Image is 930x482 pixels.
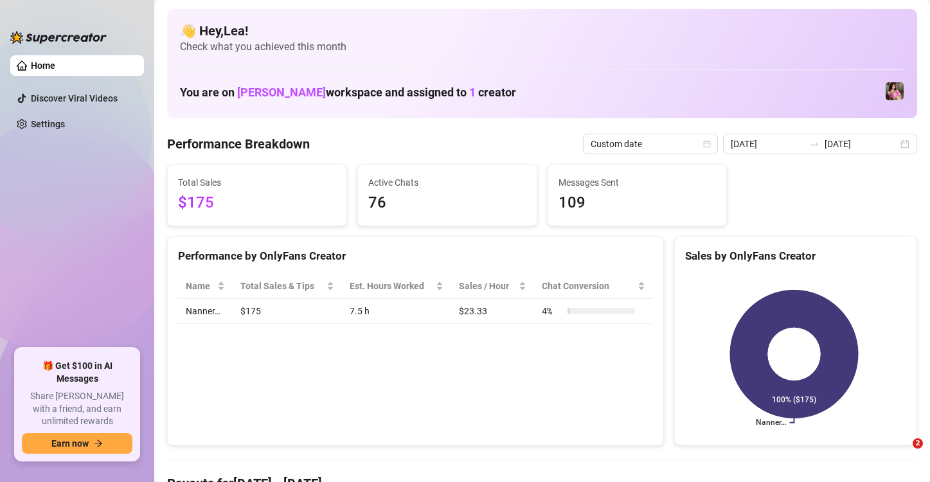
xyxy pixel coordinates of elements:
td: Nanner… [178,299,233,324]
td: 7.5 h [342,299,451,324]
img: logo-BBDzfeDw.svg [10,31,107,44]
button: Earn nowarrow-right [22,433,132,454]
a: Discover Viral Videos [31,93,118,103]
span: Messages Sent [559,175,717,190]
span: $175 [178,191,336,215]
span: 🎁 Get $100 in AI Messages [22,360,132,385]
input: End date [825,137,898,151]
span: to [809,139,819,149]
span: Earn now [51,438,89,449]
th: Total Sales & Tips [233,274,341,299]
span: Custom date [591,134,710,154]
span: Name [186,279,215,293]
td: $175 [233,299,341,324]
h1: You are on workspace and assigned to creator [180,85,516,100]
div: Performance by OnlyFans Creator [178,247,653,265]
th: Chat Conversion [534,274,653,299]
span: Check what you achieved this month [180,40,904,54]
span: swap-right [809,139,819,149]
span: Total Sales & Tips [240,279,323,293]
span: 76 [368,191,526,215]
text: Nanner… [755,418,785,427]
th: Sales / Hour [451,274,534,299]
th: Name [178,274,233,299]
iframe: Intercom live chat [886,438,917,469]
span: Total Sales [178,175,336,190]
a: Settings [31,119,65,129]
h4: 👋 Hey, Lea ! [180,22,904,40]
h4: Performance Breakdown [167,135,310,153]
span: calendar [703,140,711,148]
span: Sales / Hour [459,279,516,293]
span: 4 % [542,304,562,318]
span: [PERSON_NAME] [237,85,326,99]
span: 109 [559,191,717,215]
span: 1 [469,85,476,99]
td: $23.33 [451,299,534,324]
span: Share [PERSON_NAME] with a friend, and earn unlimited rewards [22,390,132,428]
a: Home [31,60,55,71]
div: Est. Hours Worked [350,279,433,293]
img: Nanner [886,82,904,100]
span: Active Chats [368,175,526,190]
div: Sales by OnlyFans Creator [685,247,906,265]
span: arrow-right [94,439,103,448]
input: Start date [731,137,804,151]
span: 2 [913,438,923,449]
span: Chat Conversion [542,279,635,293]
